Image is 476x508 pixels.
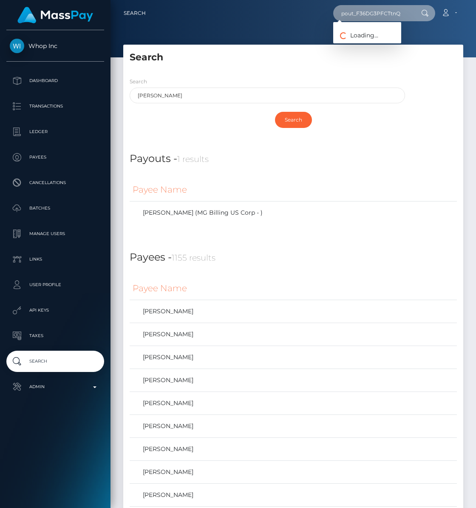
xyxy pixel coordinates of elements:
p: Taxes [10,329,101,342]
a: Search [124,4,146,22]
input: Search [275,112,312,128]
p: Search [10,355,101,368]
p: API Keys [10,304,101,317]
h5: Search [130,51,457,64]
h4: Payees - [130,250,457,265]
a: [PERSON_NAME] [133,351,454,363]
p: Admin [10,380,101,393]
input: Enter search term [130,88,405,103]
a: [PERSON_NAME] [133,489,454,501]
a: Taxes [6,325,104,346]
h4: Payouts - [130,151,457,167]
small: 1 results [177,154,209,164]
input: Search... [333,5,413,21]
img: MassPay Logo [17,7,93,23]
a: [PERSON_NAME] [133,305,454,318]
a: API Keys [6,300,104,321]
a: [PERSON_NAME] (MG Billing US Corp - ) [133,207,454,219]
a: Batches [6,198,104,219]
a: [PERSON_NAME] [133,397,454,409]
p: Cancellations [10,176,101,189]
a: [PERSON_NAME] [133,420,454,432]
a: Payees [6,147,104,168]
p: Ledger [10,125,101,138]
th: Payee Name [130,178,457,201]
a: Cancellations [6,172,104,193]
a: [PERSON_NAME] [133,466,454,478]
p: Batches [10,202,101,215]
p: User Profile [10,278,101,291]
p: Links [10,253,101,266]
a: [PERSON_NAME] [133,374,454,386]
p: Transactions [10,100,101,113]
span: Whop Inc [6,42,104,50]
a: Transactions [6,96,104,117]
a: Manage Users [6,223,104,244]
a: [PERSON_NAME] [133,443,454,455]
span: Loading... [333,31,378,39]
label: Search [130,78,147,85]
small: 1155 results [172,253,215,263]
th: Payee Name [130,277,457,300]
p: Dashboard [10,74,101,87]
a: [PERSON_NAME] [133,328,454,341]
a: Search [6,351,104,372]
a: Links [6,249,104,270]
a: Dashboard [6,70,104,91]
a: Admin [6,376,104,397]
a: Ledger [6,121,104,142]
a: User Profile [6,274,104,295]
p: Manage Users [10,227,101,240]
p: Payees [10,151,101,164]
img: Whop Inc [10,39,24,53]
